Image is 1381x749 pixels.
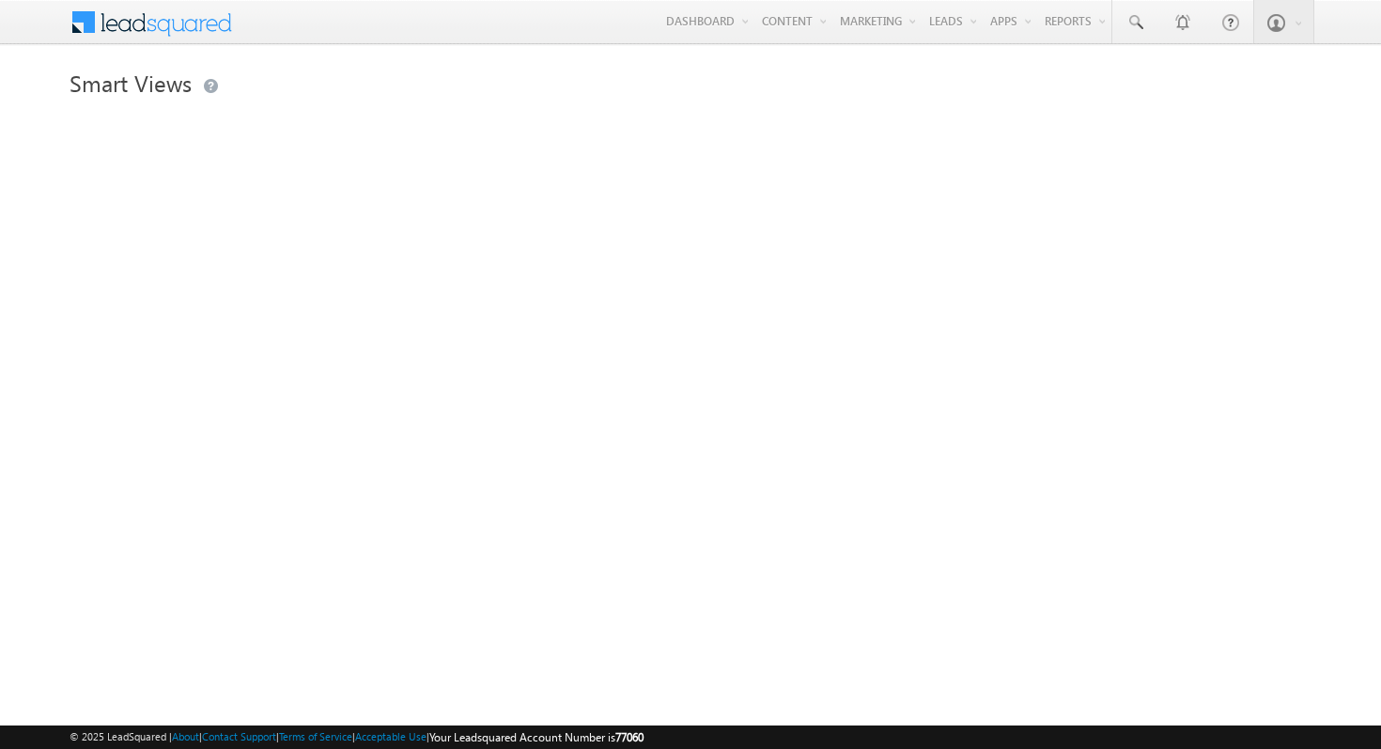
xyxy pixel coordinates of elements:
[279,730,352,742] a: Terms of Service
[172,730,199,742] a: About
[70,68,192,98] span: Smart Views
[202,730,276,742] a: Contact Support
[429,730,644,744] span: Your Leadsquared Account Number is
[615,730,644,744] span: 77060
[70,728,644,746] span: © 2025 LeadSquared | | | | |
[355,730,427,742] a: Acceptable Use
